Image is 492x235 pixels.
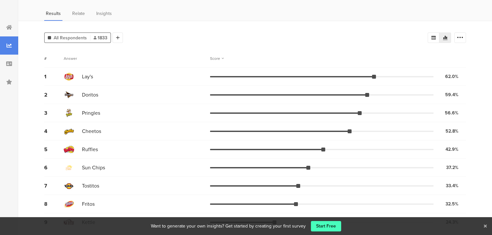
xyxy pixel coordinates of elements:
[44,200,64,208] div: 8
[446,182,459,189] div: 33.4%
[64,56,77,61] div: Answer
[225,223,306,229] div: Get started by creating your first survey
[64,163,74,173] img: d3718dnoaommpf.cloudfront.net%2Fitem%2F06da664bdc0ea56fc782.png
[96,10,112,17] span: Insights
[445,73,459,80] div: 62.0%
[445,91,459,98] div: 59.4%
[44,164,64,171] div: 6
[82,109,100,117] span: Pringles
[82,73,93,80] span: Lay's
[64,199,74,209] img: d3718dnoaommpf.cloudfront.net%2Fitem%2F21f9a268f682ed16891a.png
[82,146,98,153] span: Ruffles
[445,146,459,153] div: 42.9%
[64,72,74,82] img: d3718dnoaommpf.cloudfront.net%2Fitem%2Fc2f6a35aed3dfb1956d0.png
[44,146,64,153] div: 5
[46,10,61,17] span: Results
[445,128,459,135] div: 52.8%
[44,91,64,98] div: 2
[94,34,107,41] span: 1833
[446,164,459,171] div: 37.2%
[64,126,74,137] img: d3718dnoaommpf.cloudfront.net%2Fitem%2Fce136e4c9bae80a80f4f.png
[44,127,64,135] div: 4
[151,223,224,229] div: Want to generate your own insights?
[64,108,74,118] img: d3718dnoaommpf.cloudfront.net%2Fitem%2F63f4f1cc1ce82d43c46c.png
[44,73,64,80] div: 1
[44,56,64,61] div: #
[82,182,99,189] span: Tostitos
[64,144,74,155] img: d3718dnoaommpf.cloudfront.net%2Fitem%2F4b97de38fa74b891da9c.png
[44,182,64,189] div: 7
[64,181,74,191] img: d3718dnoaommpf.cloudfront.net%2Fitem%2F23554f0b511cbcd438c7.png
[82,164,105,171] span: Sun Chips
[445,110,459,116] div: 56.6%
[82,200,95,208] span: Fritos
[311,221,341,231] a: Start Free
[445,201,459,207] div: 32.5%
[72,10,85,17] span: Relate
[82,127,101,135] span: Cheetos
[64,90,74,100] img: d3718dnoaommpf.cloudfront.net%2Fitem%2F0e74efcd418749bd082d.png
[54,34,87,41] span: All Respondents
[210,56,224,61] div: Score
[44,109,64,117] div: 3
[82,91,98,98] span: Doritos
